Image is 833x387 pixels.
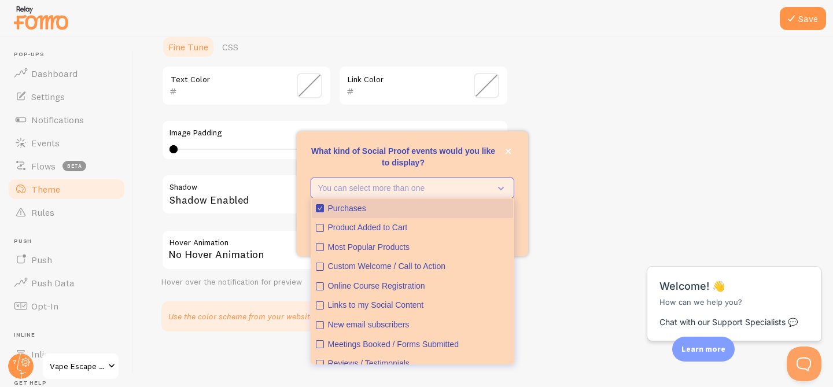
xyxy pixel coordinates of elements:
[7,108,126,131] a: Notifications
[312,238,513,257] button: Most Popular Products
[328,261,509,272] div: Custom Welcome / Call to Action
[7,131,126,154] a: Events
[312,296,513,315] button: Links to my Social Content
[31,254,52,266] span: Push
[312,315,513,335] button: New email subscribers
[14,51,126,58] span: Pop-ups
[787,347,821,381] iframe: Help Scout Beacon - Open
[31,68,78,79] span: Dashboard
[312,199,513,219] button: Purchases
[318,182,491,194] p: You can select more than one
[312,277,513,296] button: Online Course Registration
[12,3,70,32] img: fomo-relay-logo-orange.svg
[7,154,126,178] a: Flows beta
[328,319,509,331] div: New email subscribers
[31,91,65,102] span: Settings
[7,271,126,294] a: Push Data
[642,238,828,347] iframe: Help Scout Beacon - Messages and Notifications
[14,331,126,339] span: Inline
[312,354,513,374] button: Reviews / Testimonials
[328,339,509,351] div: Meetings Booked / Forms Submitted
[7,62,126,85] a: Dashboard
[7,178,126,201] a: Theme
[311,178,514,198] button: You can select more than one
[311,145,514,168] p: What kind of Social Proof events would you like to display?
[672,337,735,362] div: Learn more
[31,114,84,126] span: Notifications
[312,218,513,238] button: Product Added to Cart
[42,352,120,380] a: Vape Escape [GEOGRAPHIC_DATA]
[62,161,86,171] span: beta
[215,35,245,58] a: CSS
[312,335,513,355] button: Meetings Booked / Forms Submitted
[7,85,126,108] a: Settings
[7,201,126,224] a: Rules
[328,281,509,292] div: Online Course Registration
[328,358,509,370] div: Reviews / Testimonials
[31,207,54,218] span: Rules
[7,248,126,271] a: Push
[161,230,508,270] div: No Hover Animation
[328,242,509,253] div: Most Popular Products
[31,183,60,195] span: Theme
[50,359,105,373] span: Vape Escape [GEOGRAPHIC_DATA]
[502,145,514,157] button: close,
[31,348,54,360] span: Inline
[7,342,126,366] a: Inline
[328,300,509,311] div: Links to my Social Content
[297,131,528,256] div: What kind of Social Proof events would you like to display?
[161,35,215,58] a: Fine Tune
[169,128,500,138] label: Image Padding
[31,137,60,149] span: Events
[161,174,508,216] div: Shadow Enabled
[14,379,126,387] span: Get Help
[328,203,509,215] div: Purchases
[168,311,314,322] p: Use the color scheme from your website
[681,344,725,355] p: Learn more
[312,257,513,277] button: Custom Welcome / Call to Action
[328,222,509,234] div: Product Added to Cart
[31,300,58,312] span: Opt-In
[7,294,126,318] a: Opt-In
[14,238,126,245] span: Push
[31,277,75,289] span: Push Data
[161,277,508,288] div: Hover over the notification for preview
[31,160,56,172] span: Flows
